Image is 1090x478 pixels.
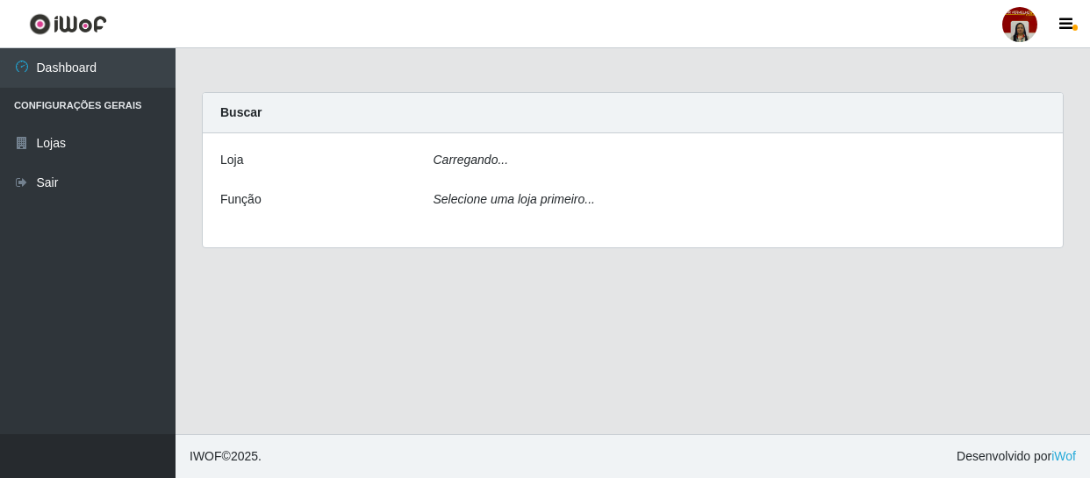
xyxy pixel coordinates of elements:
[220,151,243,169] label: Loja
[957,447,1076,466] span: Desenvolvido por
[1051,449,1076,463] a: iWof
[434,192,595,206] i: Selecione uma loja primeiro...
[220,105,262,119] strong: Buscar
[190,447,262,466] span: © 2025 .
[29,13,107,35] img: CoreUI Logo
[220,190,262,209] label: Função
[190,449,222,463] span: IWOF
[434,153,509,167] i: Carregando...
